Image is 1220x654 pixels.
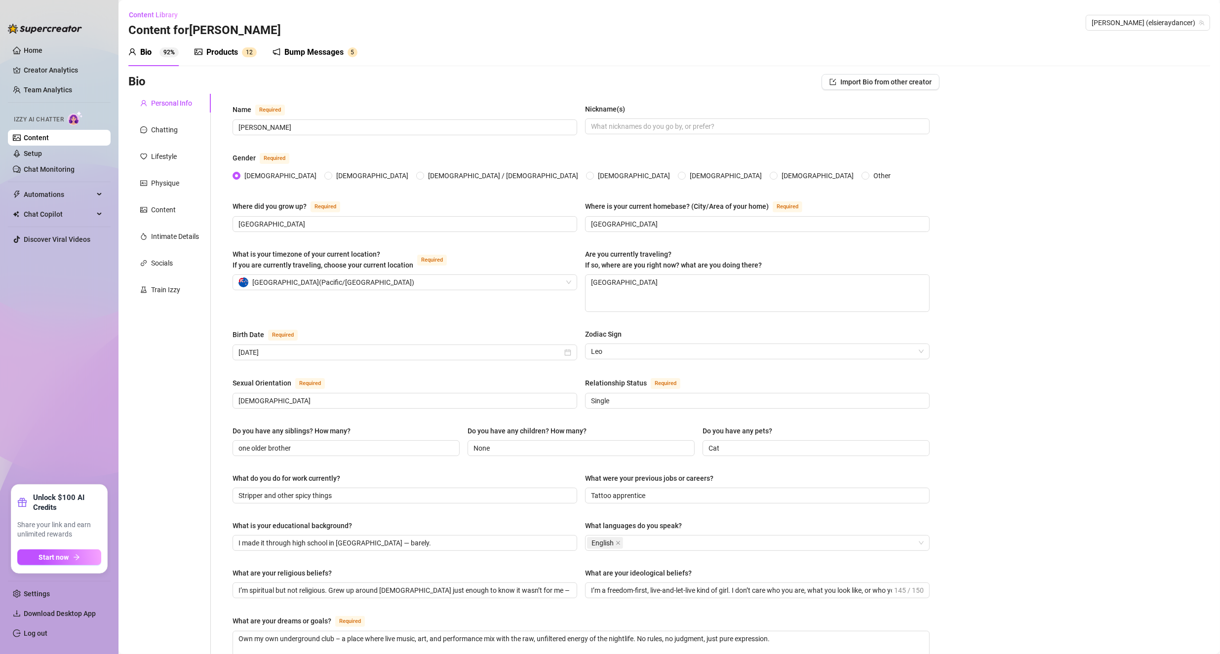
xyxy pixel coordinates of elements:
[233,200,351,212] label: Where did you grow up?
[703,425,779,436] label: Do you have any pets?
[773,201,802,212] span: Required
[585,568,692,578] div: What are your ideological beliefs?
[1199,20,1205,26] span: team
[140,153,147,160] span: heart
[24,206,94,222] span: Chat Copilot
[17,549,101,565] button: Start nowarrow-right
[151,204,176,215] div: Content
[585,473,713,484] div: What were your previous jobs or careers?
[1092,15,1204,30] span: Elsie (elsieraydancer)
[233,377,336,389] label: Sexual Orientation
[585,473,720,484] label: What were your previous jobs or careers?
[233,616,331,626] div: What are your dreams or goals?
[591,219,922,230] input: Where is your current homebase? (City/Area of your home)
[13,610,21,617] span: download
[140,46,152,58] div: Bio
[151,151,177,162] div: Lifestyle
[586,275,929,311] textarea: [GEOGRAPHIC_DATA]
[24,46,42,54] a: Home
[68,111,83,125] img: AI Chatter
[585,329,629,340] label: Zodiac Sign
[591,538,614,548] span: English
[24,187,94,202] span: Automations
[778,170,858,181] span: [DEMOGRAPHIC_DATA]
[840,78,932,86] span: Import Bio from other creator
[140,180,147,187] span: idcard
[140,233,147,240] span: fire
[238,443,452,454] input: Do you have any siblings? How many?
[206,46,238,58] div: Products
[128,48,136,56] span: user
[238,347,562,358] input: Birth Date
[140,286,147,293] span: experiment
[233,104,296,115] label: Name
[252,275,414,290] span: [GEOGRAPHIC_DATA] ( Pacific/[GEOGRAPHIC_DATA] )
[585,250,762,269] span: Are you currently traveling? If so, where are you right now? what are you doing there?
[238,219,569,230] input: Where did you grow up?
[246,49,249,56] span: 1
[233,568,332,578] div: What are your religious beliefs?
[651,378,680,389] span: Required
[468,425,593,436] label: Do you have any children? How many?
[585,201,769,212] div: Where is your current homebase? (City/Area of your home)
[260,153,289,164] span: Required
[151,178,179,189] div: Physique
[686,170,766,181] span: [DEMOGRAPHIC_DATA]
[869,170,895,181] span: Other
[233,153,256,163] div: Gender
[238,395,569,406] input: Sexual Orientation
[233,104,251,115] div: Name
[233,473,347,484] label: What do you do for work currently?
[708,443,922,454] input: Do you have any pets?
[268,330,298,341] span: Required
[295,378,325,389] span: Required
[128,7,186,23] button: Content Library
[151,231,199,242] div: Intimate Details
[151,124,178,135] div: Chatting
[238,538,569,548] input: What is your educational background?
[33,493,101,512] strong: Unlock $100 AI Credits
[238,585,569,596] input: What are your religious beliefs?
[140,100,147,107] span: user
[594,170,674,181] span: [DEMOGRAPHIC_DATA]
[233,425,351,436] div: Do you have any siblings? How many?
[233,425,357,436] label: Do you have any siblings? How many?
[249,49,253,56] span: 2
[585,104,625,115] div: Nickname(s)
[238,277,248,287] img: nz
[585,200,813,212] label: Where is your current homebase? (City/Area of your home)
[591,121,922,132] input: Nickname(s)
[233,520,352,531] div: What is your educational background?
[424,170,582,181] span: [DEMOGRAPHIC_DATA] / [DEMOGRAPHIC_DATA]
[24,590,50,598] a: Settings
[585,104,632,115] label: Nickname(s)
[17,498,27,507] span: gift
[585,377,691,389] label: Relationship Status
[625,537,627,549] input: What languages do you speak?
[591,585,892,596] input: What are your ideological beliefs?
[17,520,101,539] span: Share your link and earn unlimited rewards
[238,122,569,133] input: Name
[284,46,344,58] div: Bump Messages
[255,105,285,115] span: Required
[238,490,569,501] input: What do you do for work currently?
[8,24,82,34] img: logo-BBDzfeDw.svg
[233,329,309,341] label: Birth Date
[24,150,42,157] a: Setup
[468,425,587,436] div: Do you have any children? How many?
[233,568,339,578] label: What are your religious beliefs?
[128,74,146,90] h3: Bio
[151,98,192,109] div: Personal Info
[151,258,173,269] div: Socials
[129,11,178,19] span: Content Library
[24,165,75,173] a: Chat Monitoring
[587,537,623,549] span: English
[39,553,69,561] span: Start now
[233,615,376,627] label: What are your dreams or goals?
[73,554,80,561] span: arrow-right
[24,235,90,243] a: Discover Viral Videos
[240,170,320,181] span: [DEMOGRAPHIC_DATA]
[233,473,340,484] div: What do you do for work currently?
[195,48,202,56] span: picture
[829,78,836,85] span: import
